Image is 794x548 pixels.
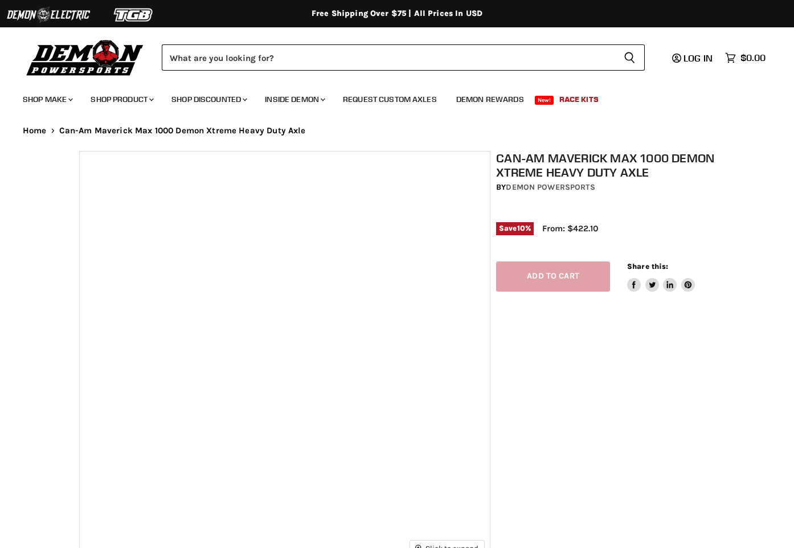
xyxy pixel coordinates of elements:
[542,223,598,234] span: From: $422.10
[506,182,595,192] a: Demon Powersports
[496,151,721,179] h1: Can-Am Maverick Max 1000 Demon Xtreme Heavy Duty Axle
[448,88,533,111] a: Demon Rewards
[14,83,763,111] ul: Main menu
[719,50,771,66] a: $0.00
[551,88,607,111] a: Race Kits
[6,4,91,26] img: Demon Electric Logo 2
[684,52,713,64] span: Log in
[517,224,525,232] span: 10
[14,88,80,111] a: Shop Make
[627,261,695,292] aside: Share this:
[496,181,721,194] div: by
[740,52,766,63] span: $0.00
[82,88,161,111] a: Shop Product
[615,44,645,71] button: Search
[334,88,445,111] a: Request Custom Axles
[162,44,615,71] input: Search
[23,37,148,77] img: Demon Powersports
[667,53,719,63] a: Log in
[162,44,645,71] form: Product
[535,96,554,105] span: New!
[59,126,306,136] span: Can-Am Maverick Max 1000 Demon Xtreme Heavy Duty Axle
[256,88,332,111] a: Inside Demon
[91,4,177,26] img: TGB Logo 2
[627,262,668,271] span: Share this:
[496,222,534,235] span: Save %
[23,126,47,136] a: Home
[163,88,254,111] a: Shop Discounted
